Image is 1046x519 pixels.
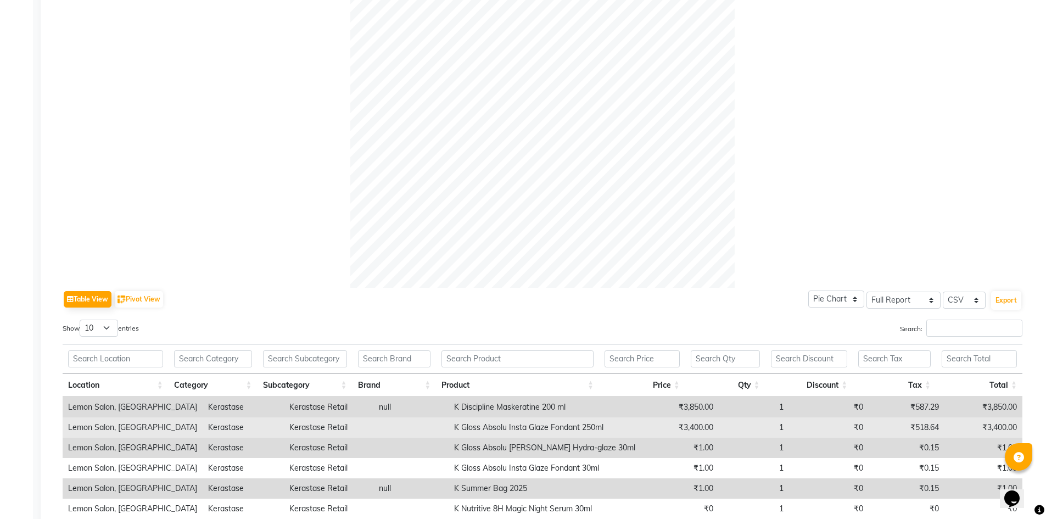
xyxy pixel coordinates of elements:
[944,499,1022,519] td: ₹0
[63,438,203,458] td: Lemon Salon, [GEOGRAPHIC_DATA]
[203,397,284,417] td: Kerastase
[203,478,284,499] td: Kerastase
[771,350,848,367] input: Search Discount
[63,499,203,519] td: Lemon Salon, [GEOGRAPHIC_DATA]
[284,458,373,478] td: Kerastase Retail
[373,397,449,417] td: null
[641,397,719,417] td: ₹3,850.00
[944,417,1022,438] td: ₹3,400.00
[353,373,437,397] th: Brand: activate to sort column ascending
[284,397,373,417] td: Kerastase Retail
[449,438,641,458] td: K Gloss Absolu [PERSON_NAME] Hydra-glaze 30ml
[641,458,719,478] td: ₹1.00
[869,438,944,458] td: ₹0.15
[869,499,944,519] td: ₹0
[853,373,936,397] th: Tax: activate to sort column ascending
[869,458,944,478] td: ₹0.15
[719,417,789,438] td: 1
[63,458,203,478] td: Lemon Salon, [GEOGRAPHIC_DATA]
[869,397,944,417] td: ₹587.29
[449,397,641,417] td: K Discipline Maskeratine 200 ml
[284,438,373,458] td: Kerastase Retail
[284,478,373,499] td: Kerastase Retail
[441,350,594,367] input: Search Product
[936,373,1022,397] th: Total: activate to sort column ascending
[944,438,1022,458] td: ₹1.00
[605,350,680,367] input: Search Price
[858,350,931,367] input: Search Tax
[284,417,373,438] td: Kerastase Retail
[203,458,284,478] td: Kerastase
[789,458,869,478] td: ₹0
[115,291,163,308] button: Pivot View
[449,478,641,499] td: K Summer Bag 2025
[358,350,431,367] input: Search Brand
[719,499,789,519] td: 1
[449,417,641,438] td: K Gloss Absolu Insta Glaze Fondant 250ml
[641,478,719,499] td: ₹1.00
[1000,475,1035,508] iframe: chat widget
[765,373,853,397] th: Discount: activate to sort column ascending
[869,417,944,438] td: ₹518.64
[436,373,599,397] th: Product: activate to sort column ascending
[174,350,252,367] input: Search Category
[944,478,1022,499] td: ₹1.00
[719,458,789,478] td: 1
[284,499,373,519] td: Kerastase Retail
[68,350,163,367] input: Search Location
[63,397,203,417] td: Lemon Salon, [GEOGRAPHIC_DATA]
[944,397,1022,417] td: ₹3,850.00
[719,397,789,417] td: 1
[926,320,1022,337] input: Search:
[63,373,169,397] th: Location: activate to sort column ascending
[64,291,111,308] button: Table View
[373,478,449,499] td: null
[599,373,685,397] th: Price: activate to sort column ascending
[641,417,719,438] td: ₹3,400.00
[719,438,789,458] td: 1
[80,320,118,337] select: Showentries
[449,499,641,519] td: K Nutritive 8H Magic Night Serum 30ml
[169,373,258,397] th: Category: activate to sort column ascending
[719,478,789,499] td: 1
[942,350,1017,367] input: Search Total
[203,417,284,438] td: Kerastase
[258,373,353,397] th: Subcategory: activate to sort column ascending
[789,438,869,458] td: ₹0
[449,458,641,478] td: K Gloss Absolu Insta Glaze Fondant 30ml
[203,438,284,458] td: Kerastase
[789,478,869,499] td: ₹0
[63,320,139,337] label: Show entries
[691,350,760,367] input: Search Qty
[685,373,765,397] th: Qty: activate to sort column ascending
[900,320,1022,337] label: Search:
[641,499,719,519] td: ₹0
[641,438,719,458] td: ₹1.00
[789,417,869,438] td: ₹0
[789,397,869,417] td: ₹0
[118,295,126,304] img: pivot.png
[944,458,1022,478] td: ₹1.00
[991,291,1021,310] button: Export
[203,499,284,519] td: Kerastase
[869,478,944,499] td: ₹0.15
[63,417,203,438] td: Lemon Salon, [GEOGRAPHIC_DATA]
[263,350,347,367] input: Search Subcategory
[63,478,203,499] td: Lemon Salon, [GEOGRAPHIC_DATA]
[789,499,869,519] td: ₹0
